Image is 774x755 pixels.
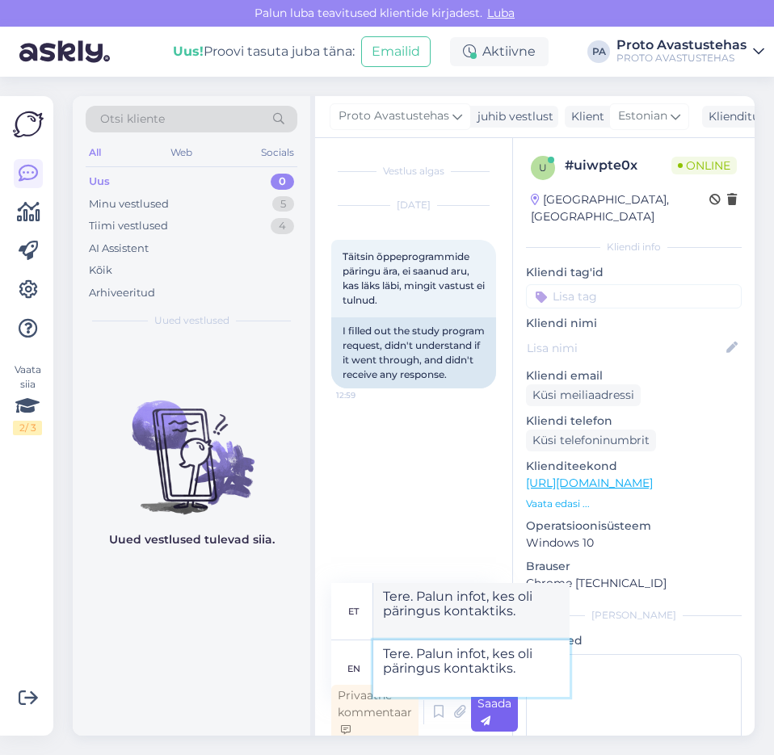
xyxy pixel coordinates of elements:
span: 12:59 [336,389,397,401]
div: Uus [89,174,110,190]
div: [PERSON_NAME] [526,608,742,623]
div: 4 [271,218,294,234]
textarea: Tere. Palun infot, kes oli päringus kontaktiks. [373,640,570,697]
input: Lisa tag [526,284,742,308]
b: Uus! [173,44,204,59]
input: Lisa nimi [527,339,723,357]
span: Estonian [618,107,667,125]
p: Windows 10 [526,535,742,552]
span: Online [671,157,737,174]
p: Klienditeekond [526,458,742,475]
div: Privaatne kommentaar [331,685,419,740]
p: Kliendi email [526,367,742,384]
div: Vestlus algas [331,164,496,178]
span: Proto Avastustehas [339,107,449,125]
div: Web [167,142,196,163]
span: Otsi kliente [100,111,165,128]
textarea: Tere. Palun infot, kes oli päringus kontaktiks. [373,583,570,640]
div: # uiwpte0x [565,156,671,175]
p: Operatsioonisüsteem [526,518,742,535]
div: Arhiveeritud [89,285,155,301]
p: Chrome [TECHNICAL_ID] [526,575,742,592]
div: 2 / 3 [13,421,42,435]
div: Küsi meiliaadressi [526,384,641,406]
p: Kliendi tag'id [526,264,742,281]
div: Kõik [89,262,112,279]
div: Tiimi vestlused [89,218,168,234]
p: Kliendi telefon [526,413,742,430]
div: Klienditugi [702,108,771,125]
div: Proovi tasuta juba täna: [173,42,355,61]
div: Minu vestlused [89,196,169,212]
div: Klient [565,108,604,125]
button: Emailid [361,36,431,67]
a: [URL][DOMAIN_NAME] [526,476,653,490]
img: No chats [73,371,310,517]
div: 5 [272,196,294,212]
p: Uued vestlused tulevad siia. [109,531,275,548]
div: Socials [258,142,297,163]
span: Täitsin õppeprogrammide päringu ära, ei saanud aru, kas läks läbi, mingit vastust ei tulnud. [343,250,487,306]
div: All [86,142,104,163]
div: juhib vestlust [471,108,553,125]
p: Vaata edasi ... [526,497,742,511]
div: Kliendi info [526,240,742,254]
div: [DATE] [331,198,496,212]
p: Märkmed [526,632,742,649]
div: PA [587,40,610,63]
p: Brauser [526,558,742,575]
div: et [348,598,359,625]
div: Aktiivne [450,37,549,66]
div: AI Assistent [89,241,149,257]
a: Proto AvastustehasPROTO AVASTUSTEHAS [616,39,764,65]
div: Proto Avastustehas [616,39,747,52]
div: Küsi telefoninumbrit [526,430,656,451]
p: Kliendi nimi [526,315,742,332]
span: Uued vestlused [154,313,229,328]
span: u [539,161,547,174]
img: Askly Logo [13,109,44,140]
div: I filled out the study program request, didn't understand if it went through, and didn't receive ... [331,317,496,388]
span: Luba [482,6,520,20]
div: 0 [271,174,294,190]
div: en [347,655,360,682]
div: [GEOGRAPHIC_DATA], [GEOGRAPHIC_DATA] [531,191,709,225]
div: Vaata siia [13,363,42,435]
div: PROTO AVASTUSTEHAS [616,52,747,65]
